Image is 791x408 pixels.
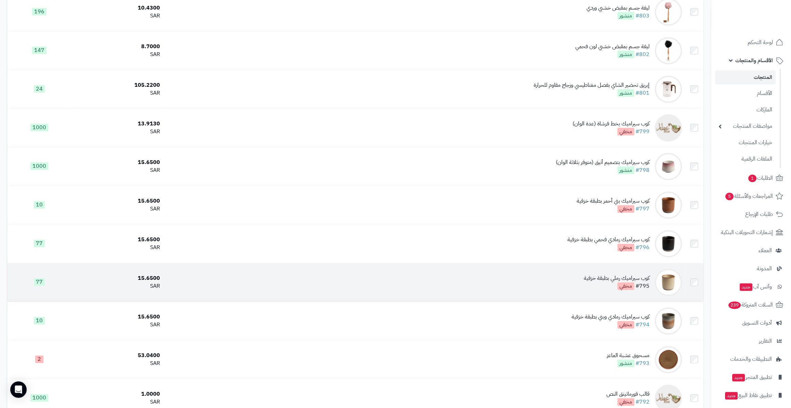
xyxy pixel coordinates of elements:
[573,120,649,128] div: كوب سيراميك بخط فرشاة (عدة الوان)
[757,264,772,273] span: المدونة
[655,76,682,103] img: إبريق تحضير الشاي بفصل مغناطيسي وزجاج مقاوم للحرارة
[30,162,48,170] span: 1000
[715,135,776,150] a: خيارات المنتجات
[617,166,634,174] span: منشور
[617,398,634,406] span: مخفي
[715,103,776,117] a: الماركات
[759,246,772,255] span: العملاء
[617,321,634,328] span: مخفي
[74,390,160,398] div: 1.0000
[655,307,682,335] img: كوب سيراميك رمادي وبني بطبقة خزفية
[655,37,682,64] img: ليفة جسم بمقبض خشبي لون فحمي
[74,128,160,136] div: SAR
[74,12,160,20] div: SAR
[617,244,634,251] span: مخفي
[740,283,752,291] span: جديد
[34,240,45,247] span: 77
[35,355,43,363] span: 2
[725,193,734,200] span: 5
[10,381,27,398] div: Open Intercom Messenger
[567,236,649,244] div: كوب سيراميك رمادي فحمي بطبقة خزفية
[745,19,785,33] img: logo-2.png
[715,188,787,204] a: المراجعات والأسئلة5
[32,8,46,15] span: 196
[715,86,776,101] a: الأقسام
[715,315,787,331] a: أدوات التسويق
[74,282,160,290] div: SAR
[715,260,787,277] a: المدونة
[635,359,649,367] a: #793
[635,282,649,290] a: #795
[635,243,649,251] a: #796
[617,89,634,97] span: منشور
[74,197,160,205] div: 15.6500
[745,209,773,219] span: طلبات الإرجاع
[655,269,682,296] img: كوب سيراميك رملي بطبقة خزفية
[635,127,649,136] a: #799
[635,321,649,329] a: #794
[74,81,160,89] div: 105.2200
[715,206,787,222] a: طلبات الإرجاع
[74,43,160,51] div: 8.7000
[74,120,160,128] div: 13.9130
[635,50,649,58] a: #802
[74,205,160,213] div: SAR
[74,244,160,251] div: SAR
[607,352,649,359] div: مسحوق عشبة الماعز
[74,236,160,244] div: 15.6500
[748,173,773,183] span: الطلبات
[715,34,787,51] a: لوحة التحكم
[725,191,773,201] span: المراجعات والأسئلة
[534,81,649,89] div: إبريق تحضير الشاي بفصل مغناطيسي وزجاج مقاوم للحرارة
[74,359,160,367] div: SAR
[728,300,773,310] span: السلات المتروكة
[74,159,160,166] div: 15.6500
[715,278,787,295] a: وآتس آبجديد
[715,351,787,367] a: التطبيقات والخدمات
[556,159,649,166] div: كوب سيراميك بتصميم أنيق (متوفر بثلاثة الوان)
[577,197,649,205] div: كوب سيراميك بني أحمر بطبقة خزفية
[572,313,649,321] div: كوب سيراميك رمادي وبني بطبقة خزفية
[655,153,682,180] img: كوب سيراميك بتصميم أنيق (متوفر بثلاثة الوان)
[715,242,787,259] a: العملاء
[732,372,772,382] span: تطبيق المتجر
[587,4,649,12] div: ليفة جسم بمقبض خشبي وردي
[635,205,649,213] a: #797
[575,43,649,51] div: ليفة جسم بمقبض خشبي لون فحمي
[34,278,45,286] span: 77
[74,4,160,12] div: 10.4300
[715,369,787,385] a: تطبيق المتجرجديد
[617,282,634,290] span: مخفي
[30,124,48,131] span: 1000
[721,228,773,237] span: إشعارات التحويلات البنكية
[728,301,741,309] span: 239
[748,38,773,47] span: لوحة التحكم
[655,114,682,141] img: كوب سيراميك بخط فرشاة (عدة الوان)
[74,313,160,321] div: 15.6500
[635,89,649,97] a: #801
[32,46,46,54] span: 147
[74,89,160,97] div: SAR
[742,318,772,328] span: أدوات التسويق
[732,374,745,381] span: جديد
[715,70,776,84] a: المنتجات
[635,398,649,406] a: #792
[74,166,160,174] div: SAR
[655,346,682,373] img: مسحوق عشبة الماعز
[735,56,773,65] span: الأقسام والمنتجات
[655,191,682,219] img: كوب سيراميك بني أحمر بطبقة خزفية
[715,297,787,313] a: السلات المتروكة239
[617,128,634,135] span: مخفي
[74,321,160,329] div: SAR
[34,201,45,208] span: 10
[759,336,772,346] span: التقارير
[606,390,649,398] div: قالب فورماتينق النص
[617,205,634,213] span: مخفي
[715,387,787,404] a: تطبيق نقاط البيعجديد
[715,224,787,241] a: إشعارات التحويلات البنكية
[34,317,45,324] span: 10
[74,274,160,282] div: 15.6500
[617,359,634,367] span: منشور
[635,166,649,174] a: #798
[617,12,634,19] span: منشور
